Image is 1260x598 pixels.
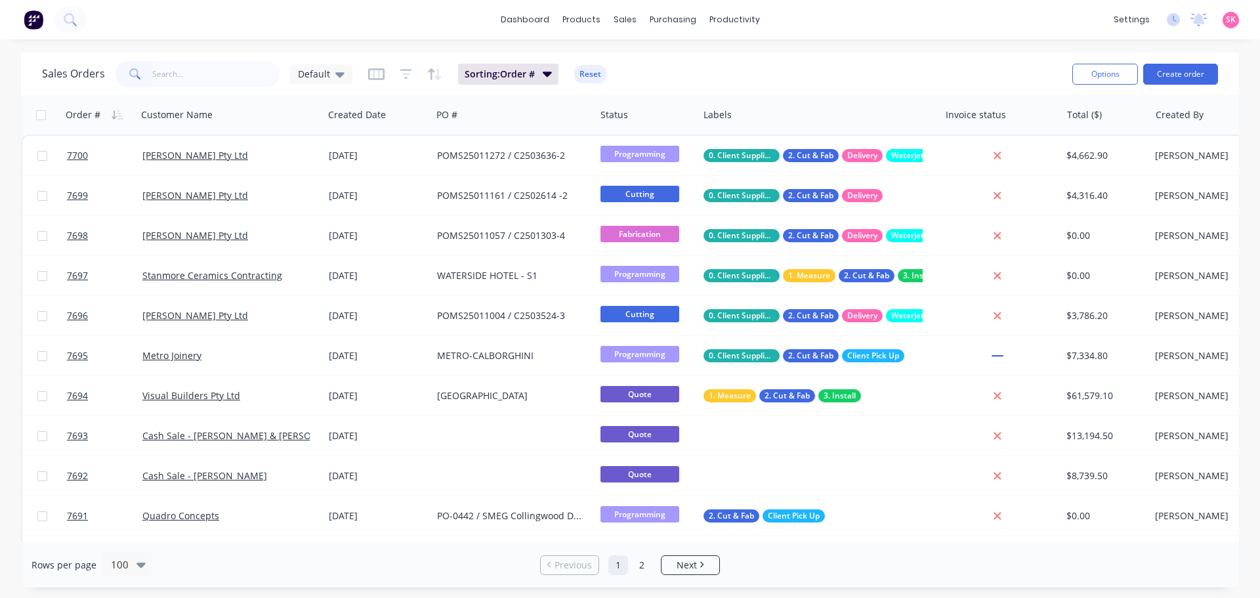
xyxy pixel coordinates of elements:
iframe: Intercom live chat [1215,553,1247,585]
button: 0. Client Supplied Material2. Cut & FabDeliveryWaterjet [703,229,929,242]
a: [PERSON_NAME] Pty Ltd [142,229,248,242]
a: Cash Sale - [PERSON_NAME] & [PERSON_NAME] [142,429,352,442]
span: 0. Client Supplied Material [709,189,774,202]
div: [DATE] [329,349,427,362]
div: Invoice status [946,108,1006,121]
div: Labels [703,108,732,121]
a: [PERSON_NAME] Pty Ltd [142,149,248,161]
a: 7699 [67,176,142,215]
span: Quote [600,426,679,442]
h1: Sales Orders [42,68,105,80]
a: Previous page [541,559,598,572]
span: Quote [600,466,679,482]
div: Created Date [328,108,386,121]
span: Delivery [847,229,877,242]
span: 7700 [67,149,88,162]
span: Programming [600,146,679,162]
span: Rows per page [31,559,96,572]
span: Waterjet [891,309,924,322]
div: $13,194.50 [1066,429,1141,442]
button: 0. Client Supplied Material2. Cut & FabDeliveryWaterjet [703,149,929,162]
div: $4,662.90 [1066,149,1141,162]
span: Sorting: Order # [465,68,535,81]
a: 7695 [67,336,142,375]
div: PO # [436,108,457,121]
span: 0. Client Supplied Material [709,349,774,362]
button: 0. Client Supplied Material2. Cut & FabClient Pick Up [703,349,904,362]
span: Delivery [847,309,877,322]
span: Cutting [600,186,679,202]
span: 7693 [67,429,88,442]
div: POMS25011057 / C2501303-4 [437,229,583,242]
span: 2. Cut & Fab [788,189,833,202]
span: Next [677,559,697,572]
a: 7690 [67,536,142,576]
a: Visual Builders Pty Ltd [142,389,240,402]
div: [DATE] [329,269,427,282]
a: Page 2 [632,555,652,575]
a: 7691 [67,496,142,536]
a: [PERSON_NAME] Pty Ltd [142,189,248,202]
div: PO-0442 / SMEG Collingwood Display [437,509,583,523]
div: $61,579.10 [1066,389,1141,402]
button: 2. Cut & FabClient Pick Up [703,509,825,523]
div: sales [607,10,643,30]
div: $7,334.80 [1066,349,1141,362]
a: [PERSON_NAME] Pty Ltd [142,309,248,322]
div: $4,316.40 [1066,189,1141,202]
div: POMS25011161 / C2502614 -2 [437,189,583,202]
button: Options [1072,64,1138,85]
div: $3,786.20 [1066,309,1141,322]
div: [DATE] [329,429,427,442]
span: 7692 [67,469,88,482]
button: 0. Client Supplied Material2. Cut & FabDelivery [703,189,883,202]
button: 0. Client Supplied Material2. Cut & FabDeliveryWaterjet [703,309,929,322]
span: Waterjet [891,229,924,242]
span: 7696 [67,309,88,322]
div: [DATE] [329,469,427,482]
span: 1. Measure [788,269,830,282]
span: Previous [555,559,592,572]
span: 7694 [67,389,88,402]
div: $0.00 [1066,229,1141,242]
button: Create order [1143,64,1218,85]
span: 1. Measure [709,389,751,402]
button: 1. Measure2. Cut & Fab3. Install [703,389,861,402]
a: dashboard [494,10,556,30]
span: 0. Client Supplied Material [709,309,774,322]
span: Programming [600,506,679,523]
div: Status [600,108,628,121]
div: WATERSIDE HOTEL - S1 [437,269,583,282]
a: Metro Joinery [142,349,201,362]
div: $0.00 [1066,269,1141,282]
div: Customer Name [141,108,213,121]
span: 0. Client Supplied Material [709,149,774,162]
span: 0. Client Supplied Material [709,269,774,282]
span: Delivery [847,189,877,202]
div: [DATE] [329,189,427,202]
a: 7700 [67,136,142,175]
div: METRO-CALBORGHINI [437,349,583,362]
div: purchasing [643,10,703,30]
span: Cutting [600,306,679,322]
span: Fabrication [600,226,679,242]
span: 2. Cut & Fab [788,149,833,162]
span: 2. Cut & Fab [709,509,754,523]
div: [DATE] [329,309,427,322]
span: Programming [600,266,679,282]
span: 2. Cut & Fab [788,229,833,242]
div: Total ($) [1067,108,1102,121]
span: 2. Cut & Fab [765,389,810,402]
img: Factory [24,10,43,30]
span: SK [1226,14,1236,26]
ul: Pagination [535,555,725,575]
div: [DATE] [329,509,427,523]
a: Stanmore Ceramics Contracting [142,269,282,282]
button: Sorting:Order # [458,64,558,85]
span: 7698 [67,229,88,242]
span: 7691 [67,509,88,523]
span: Quote [600,386,679,402]
span: Client Pick Up [847,349,899,362]
div: Created By [1156,108,1204,121]
div: products [556,10,607,30]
